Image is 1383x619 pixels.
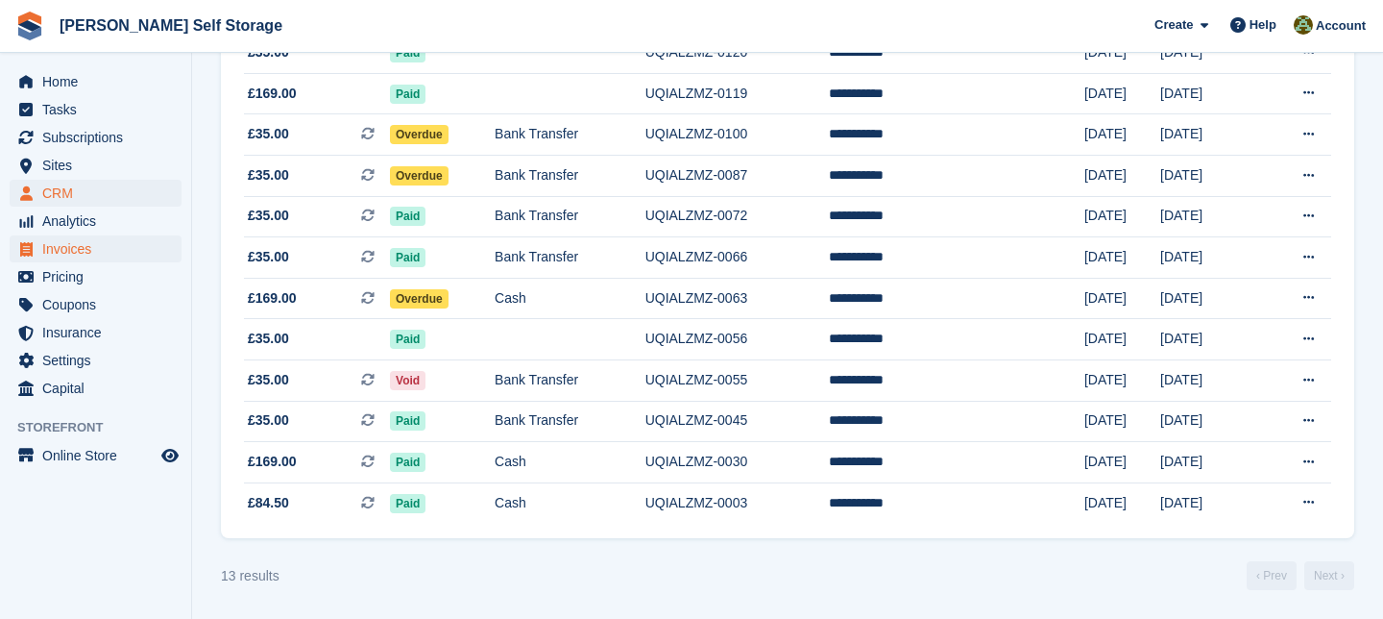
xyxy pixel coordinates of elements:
td: [DATE] [1084,401,1160,442]
td: [DATE] [1084,33,1160,74]
span: Overdue [390,289,449,309]
a: menu [10,68,182,95]
td: Bank Transfer [495,156,645,197]
td: UQIALZMZ-0100 [645,114,830,156]
td: Cash [495,483,645,523]
span: CRM [42,180,158,207]
td: Bank Transfer [495,360,645,402]
span: Online Store [42,442,158,469]
div: 13 results [221,566,279,586]
span: Help [1250,15,1276,35]
span: £35.00 [248,42,289,62]
span: Paid [390,411,425,431]
span: Overdue [390,125,449,144]
span: £84.50 [248,493,289,513]
span: Overdue [390,166,449,186]
span: Void [390,371,425,390]
span: Account [1316,16,1366,36]
td: Bank Transfer [495,401,645,442]
td: UQIALZMZ-0045 [645,401,830,442]
span: £35.00 [248,370,289,390]
span: Paid [390,85,425,104]
a: [PERSON_NAME] Self Storage [52,10,290,41]
td: [DATE] [1084,442,1160,483]
a: menu [10,319,182,346]
a: menu [10,208,182,235]
a: Previous [1247,561,1297,590]
span: Home [42,68,158,95]
span: Paid [390,207,425,226]
td: [DATE] [1084,483,1160,523]
nav: Page [1243,561,1358,590]
td: UQIALZMZ-0072 [645,196,830,237]
a: menu [10,375,182,402]
span: Subscriptions [42,124,158,151]
span: £35.00 [248,410,289,431]
span: £35.00 [248,165,289,186]
a: menu [10,96,182,123]
td: [DATE] [1084,278,1160,319]
a: Preview store [158,444,182,467]
td: Bank Transfer [495,114,645,156]
span: Storefront [17,418,191,437]
span: £35.00 [248,329,289,349]
span: Sites [42,152,158,179]
a: menu [10,180,182,207]
span: £169.00 [248,84,297,104]
td: UQIALZMZ-0055 [645,360,830,402]
span: £35.00 [248,206,289,226]
img: stora-icon-8386f47178a22dfd0bd8f6a31ec36ba5ce8667c1dd55bd0f319d3a0aa187defe.svg [15,12,44,40]
td: Bank Transfer [495,196,645,237]
td: UQIALZMZ-0063 [645,278,830,319]
td: [DATE] [1160,73,1259,114]
a: Next [1304,561,1354,590]
a: menu [10,442,182,469]
td: UQIALZMZ-0119 [645,73,830,114]
span: Invoices [42,235,158,262]
td: UQIALZMZ-0120 [645,33,830,74]
td: [DATE] [1160,360,1259,402]
td: [DATE] [1084,156,1160,197]
span: Create [1154,15,1193,35]
td: [DATE] [1084,237,1160,279]
td: Cash [495,278,645,319]
td: UQIALZMZ-0030 [645,442,830,483]
span: Paid [390,330,425,349]
span: Paid [390,248,425,267]
td: UQIALZMZ-0066 [645,237,830,279]
span: £35.00 [248,124,289,144]
span: £35.00 [248,247,289,267]
a: menu [10,124,182,151]
span: Coupons [42,291,158,318]
a: menu [10,235,182,262]
td: UQIALZMZ-0087 [645,156,830,197]
td: [DATE] [1160,483,1259,523]
td: [DATE] [1084,360,1160,402]
td: UQIALZMZ-0056 [645,319,830,360]
td: UQIALZMZ-0003 [645,483,830,523]
td: [DATE] [1160,237,1259,279]
span: Paid [390,494,425,513]
span: Pricing [42,263,158,290]
td: [DATE] [1084,114,1160,156]
span: Settings [42,347,158,374]
span: Capital [42,375,158,402]
span: £169.00 [248,452,297,472]
span: Paid [390,43,425,62]
span: Tasks [42,96,158,123]
img: Karl [1294,15,1313,35]
span: Insurance [42,319,158,346]
td: [DATE] [1160,442,1259,483]
td: [DATE] [1160,114,1259,156]
td: [DATE] [1160,319,1259,360]
td: Bank Transfer [495,237,645,279]
td: [DATE] [1084,196,1160,237]
a: menu [10,347,182,374]
td: Cash [495,442,645,483]
td: [DATE] [1160,33,1259,74]
td: [DATE] [1160,196,1259,237]
td: [DATE] [1160,278,1259,319]
a: menu [10,152,182,179]
td: [DATE] [1084,319,1160,360]
a: menu [10,263,182,290]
